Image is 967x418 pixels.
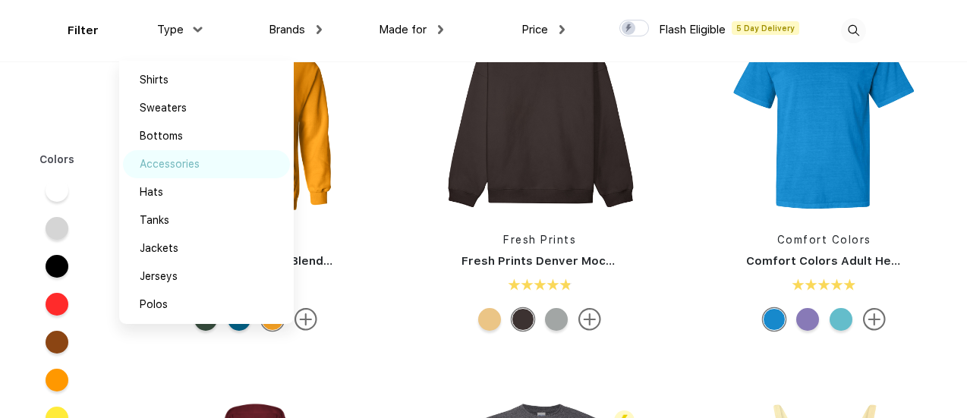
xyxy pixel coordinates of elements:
img: more.svg [578,308,601,331]
div: Colors [28,152,87,168]
div: Royal Caribe [763,308,786,331]
div: Lagoon [830,308,852,331]
img: more.svg [295,308,317,331]
div: Filter [68,22,99,39]
img: desktop_search.svg [841,18,866,43]
div: Violet [796,308,819,331]
span: Price [521,23,548,36]
div: Hats [140,184,163,200]
span: Made for [379,23,427,36]
img: dropdown.png [317,25,322,34]
img: dropdown.png [559,25,565,34]
img: func=resize&h=266 [723,15,925,217]
a: Comfort Colors [777,234,871,246]
span: 5 Day Delivery [732,21,799,35]
div: Jerseys [140,269,178,284]
img: dropdown.png [194,27,203,32]
div: Bahama Yellow [478,308,501,331]
img: dropdown.png [438,25,443,34]
span: Flash Eligible [659,23,726,36]
a: Fresh Prints Denver Mock Neck Heavyweight Sweatshirt [461,254,791,268]
div: Sweaters [140,100,187,116]
div: Tanks [140,212,169,228]
span: Type [157,23,184,36]
div: Dark Chocolate [512,308,534,331]
div: Bottoms [140,128,183,144]
img: func=resize&h=266 [439,15,641,217]
img: more.svg [863,308,886,331]
a: Gildan Adult Heavy Blend 8 Oz. 50/50 Hooded Sweatshirt [178,254,509,268]
a: Fresh Prints [503,234,576,246]
div: Shirts [140,72,169,88]
div: Polos [140,297,168,313]
div: Jackets [140,240,178,256]
span: Brands [269,23,305,36]
div: Heathered Grey [545,308,568,331]
div: Accessories [140,156,200,172]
